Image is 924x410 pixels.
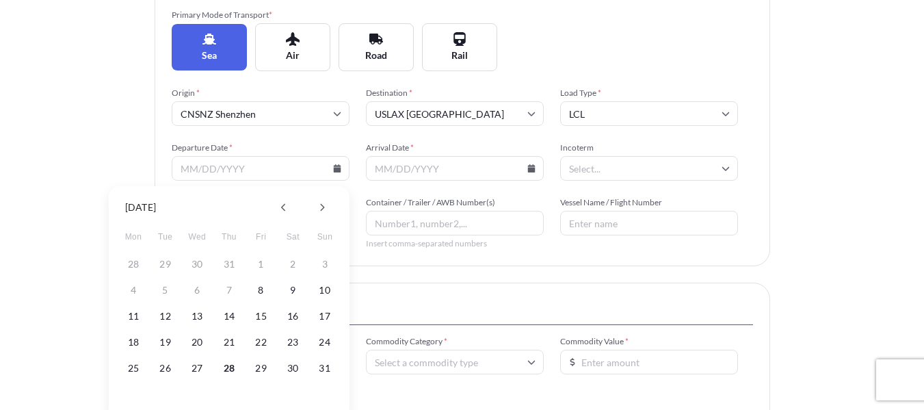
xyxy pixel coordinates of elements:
span: Monday [121,223,146,251]
span: Arrival Date [366,142,544,153]
span: Sunday [313,223,337,251]
span: Departure Date [172,142,349,153]
button: 25 [122,357,144,379]
span: Load Type [560,88,738,99]
span: Destination [366,88,544,99]
span: Origin [172,88,349,99]
input: Enter amount [560,350,738,374]
span: Commodity Category [366,336,544,347]
input: Destination port [366,101,544,126]
span: Wednesday [185,223,209,251]
span: Cargo Details [172,300,753,313]
button: 19 [155,331,176,353]
button: Air [255,23,330,71]
span: Air [286,49,300,62]
button: 20 [186,331,208,353]
button: 10 [314,279,336,301]
button: 12 [155,305,176,327]
button: Road [339,23,414,71]
input: Enter name [560,211,738,235]
span: Insert comma-separated numbers [366,238,544,249]
input: Select... [560,101,738,126]
span: Vessel Name / Flight Number [560,197,738,208]
button: 17 [314,305,336,327]
input: Select... [560,156,738,181]
span: Primary Mode of Transport [172,10,349,21]
button: 11 [122,305,144,327]
button: 29 [250,357,272,379]
button: 13 [186,305,208,327]
button: 18 [122,331,144,353]
button: 23 [282,331,304,353]
input: Origin port [172,101,349,126]
button: 14 [218,305,240,327]
span: Commodity Value [560,336,738,347]
button: 28 [218,357,240,379]
button: 27 [186,357,208,379]
span: Road [365,49,387,62]
div: [DATE] [125,199,156,216]
button: 30 [282,357,304,379]
button: 15 [250,305,272,327]
span: Saturday [280,223,305,251]
input: MM/DD/YYYY [172,156,349,181]
button: 16 [282,305,304,327]
span: Thursday [217,223,241,251]
span: Friday [249,223,274,251]
button: 21 [218,331,240,353]
span: Sea [202,49,217,62]
button: 8 [250,279,272,301]
span: Incoterm [560,142,738,153]
input: Number1, number2,... [366,211,544,235]
button: 22 [250,331,272,353]
input: MM/DD/YYYY [366,156,544,181]
button: Sea [172,24,247,71]
span: Container / Trailer / AWB Number(s) [366,197,544,208]
input: Select a commodity type [366,350,544,374]
span: Tuesday [153,223,178,251]
button: 24 [314,331,336,353]
button: Rail [422,23,497,71]
button: 26 [155,357,176,379]
button: 31 [314,357,336,379]
span: Rail [451,49,468,62]
button: 9 [282,279,304,301]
